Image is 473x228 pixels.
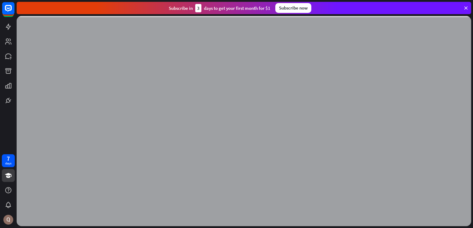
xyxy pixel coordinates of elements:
div: 3 [195,4,201,12]
a: 7 days [2,154,15,167]
div: days [5,161,11,166]
div: Subscribe in days to get your first month for $1 [169,4,270,12]
div: Subscribe now [275,3,311,13]
div: 7 [7,156,10,161]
